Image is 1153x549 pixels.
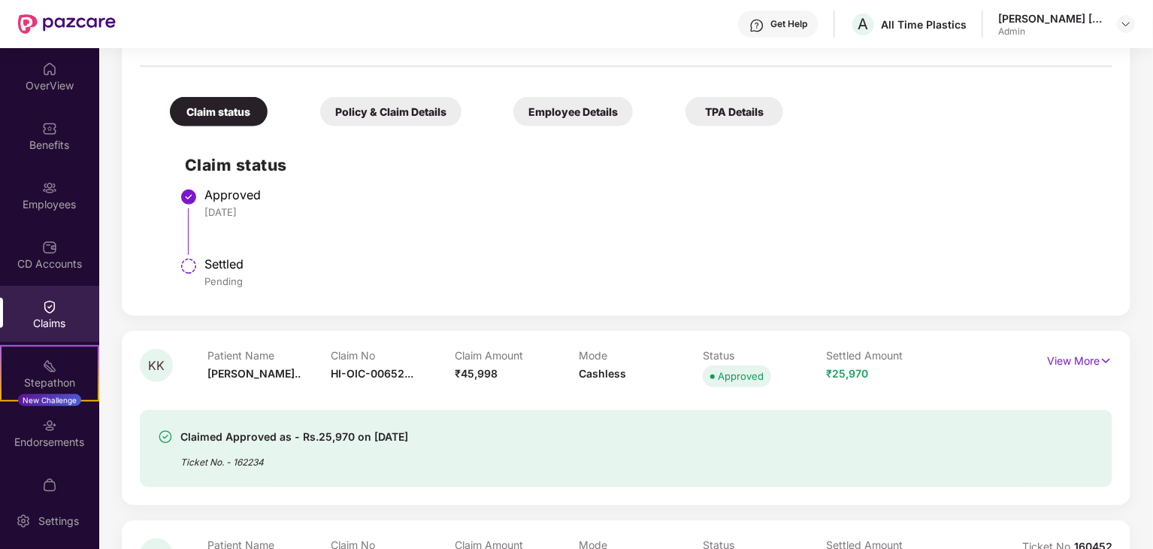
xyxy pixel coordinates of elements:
span: ₹25,970 [827,367,869,380]
div: Pending [204,274,1097,288]
img: svg+xml;base64,PHN2ZyBpZD0iQ2xhaW0iIHhtbG5zPSJodHRwOi8vd3d3LnczLm9yZy8yMDAwL3N2ZyIgd2lkdGg9IjIwIi... [42,299,57,314]
p: View More [1047,349,1112,369]
span: ₹45,998 [455,367,498,380]
p: Claim No [331,349,455,362]
p: Claim Amount [455,349,579,362]
img: svg+xml;base64,PHN2ZyBpZD0iU2V0dGluZy0yMHgyMCIgeG1sbnM9Imh0dHA6Ly93d3cudzMub3JnLzIwMDAvc3ZnIiB3aW... [16,514,31,529]
img: svg+xml;base64,PHN2ZyBpZD0iU3VjY2Vzcy0zMngzMiIgeG1sbnM9Imh0dHA6Ly93d3cudzMub3JnLzIwMDAvc3ZnIiB3aW... [158,429,173,444]
span: HI-OIC-00652... [331,367,414,380]
span: [PERSON_NAME].. [207,367,301,380]
img: svg+xml;base64,PHN2ZyBpZD0iSGVscC0zMngzMiIgeG1sbnM9Imh0dHA6Ly93d3cudzMub3JnLzIwMDAvc3ZnIiB3aWR0aD... [749,18,764,33]
div: [PERSON_NAME] [PERSON_NAME] [998,11,1103,26]
img: svg+xml;base64,PHN2ZyBpZD0iU3RlcC1Eb25lLTMyeDMyIiB4bWxucz0iaHR0cDovL3d3dy53My5vcmcvMjAwMC9zdmciIH... [180,188,198,206]
p: Settled Amount [827,349,951,362]
div: Claim status [170,97,268,126]
div: Admin [998,26,1103,38]
img: svg+xml;base64,PHN2ZyBpZD0iSG9tZSIgeG1sbnM9Imh0dHA6Ly93d3cudzMub3JnLzIwMDAvc3ZnIiB3aWR0aD0iMjAiIG... [42,62,57,77]
img: svg+xml;base64,PHN2ZyB4bWxucz0iaHR0cDovL3d3dy53My5vcmcvMjAwMC9zdmciIHdpZHRoPSIxNyIgaGVpZ2h0PSIxNy... [1100,353,1112,369]
img: svg+xml;base64,PHN2ZyBpZD0iRHJvcGRvd24tMzJ4MzIiIHhtbG5zPSJodHRwOi8vd3d3LnczLm9yZy8yMDAwL3N2ZyIgd2... [1120,18,1132,30]
p: Mode [579,349,703,362]
div: TPA Details [685,97,783,126]
div: Stepathon [2,375,98,390]
div: New Challenge [18,394,81,406]
img: svg+xml;base64,PHN2ZyBpZD0iRW1wbG95ZWVzIiB4bWxucz0iaHR0cDovL3d3dy53My5vcmcvMjAwMC9zdmciIHdpZHRoPS... [42,180,57,196]
img: svg+xml;base64,PHN2ZyB4bWxucz0iaHR0cDovL3d3dy53My5vcmcvMjAwMC9zdmciIHdpZHRoPSIyMSIgaGVpZ2h0PSIyMC... [42,359,57,374]
div: Settings [34,514,83,529]
span: KK [148,359,165,372]
div: Ticket No. - 162234 [180,446,408,469]
div: Claimed Approved as - Rs.25,970 on [DATE] [180,428,408,446]
div: Approved [204,187,1097,202]
img: svg+xml;base64,PHN2ZyBpZD0iQmVuZWZpdHMiIHhtbG5zPSJodHRwOi8vd3d3LnczLm9yZy8yMDAwL3N2ZyIgd2lkdGg9Ij... [42,121,57,136]
img: New Pazcare Logo [18,14,116,34]
img: svg+xml;base64,PHN2ZyBpZD0iU3RlcC1QZW5kaW5nLTMyeDMyIiB4bWxucz0iaHR0cDovL3d3dy53My5vcmcvMjAwMC9zdm... [180,257,198,275]
div: Settled [204,256,1097,271]
p: Patient Name [207,349,331,362]
h2: Claim status [185,153,1097,177]
img: svg+xml;base64,PHN2ZyBpZD0iRW5kb3JzZW1lbnRzIiB4bWxucz0iaHR0cDovL3d3dy53My5vcmcvMjAwMC9zdmciIHdpZH... [42,418,57,433]
div: Policy & Claim Details [320,97,462,126]
div: All Time Plastics [881,17,967,32]
p: Status [703,349,827,362]
div: Approved [718,369,764,384]
div: [DATE] [204,205,1097,219]
img: svg+xml;base64,PHN2ZyBpZD0iQ0RfQWNjb3VudHMiIGRhdGEtbmFtZT0iQ0QgQWNjb3VudHMiIHhtbG5zPSJodHRwOi8vd3... [42,240,57,255]
div: Employee Details [513,97,633,126]
div: Get Help [770,18,807,30]
img: svg+xml;base64,PHN2ZyBpZD0iTXlfT3JkZXJzIiBkYXRhLW5hbWU9Ik15IE9yZGVycyIgeG1sbnM9Imh0dHA6Ly93d3cudz... [42,478,57,493]
span: A [858,15,869,33]
span: Cashless [579,367,626,380]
